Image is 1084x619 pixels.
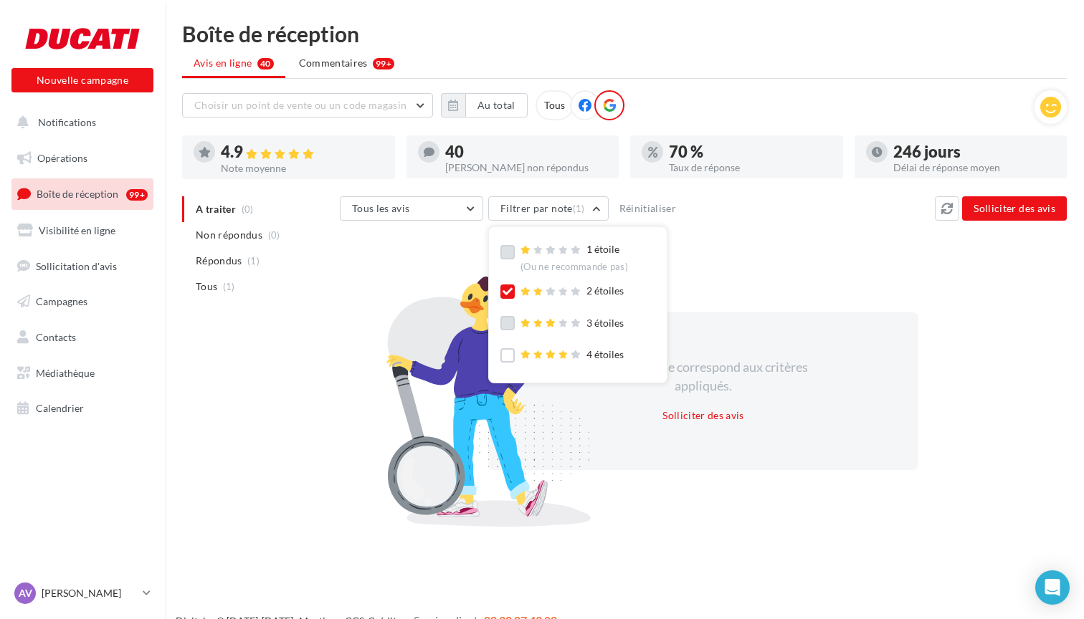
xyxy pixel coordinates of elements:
[441,93,528,117] button: Au total
[465,93,528,117] button: Au total
[268,229,280,241] span: (0)
[962,196,1067,221] button: Solliciter des avis
[614,200,683,217] button: Réinitialiser
[536,90,574,120] div: Tous
[36,295,87,307] span: Campagnes
[37,152,87,164] span: Opérations
[196,254,242,268] span: Répondus
[39,224,115,236] span: Visibilité en ligne
[37,188,118,200] span: Boîte de réception
[9,216,156,246] a: Visibilité en ligne
[11,68,153,92] button: Nouvelle campagne
[9,358,156,388] a: Médiathèque
[445,144,608,160] div: 40
[9,287,156,317] a: Campagnes
[573,203,585,214] span: (1)
[126,189,148,201] div: 99+
[42,586,137,600] p: [PERSON_NAME]
[223,281,235,292] span: (1)
[36,402,84,414] span: Calendrier
[221,144,384,160] div: 4.9
[11,580,153,607] a: AV [PERSON_NAME]
[669,144,832,160] div: 70 %
[657,407,750,424] button: Solliciter des avis
[182,93,433,117] button: Choisir un point de vente ou un code magasin
[520,242,628,273] div: 1 étoile
[221,163,384,173] div: Note moyenne
[182,23,1067,44] div: Boîte de réception
[19,586,32,600] span: AV
[893,163,1056,173] div: Délai de réponse moyen
[36,259,117,272] span: Sollicitation d'avis
[373,58,394,69] div: 99+
[520,261,628,274] div: (Ou ne recommande pas)
[38,116,96,128] span: Notifications
[352,202,410,214] span: Tous les avis
[893,144,1056,160] div: 246 jours
[9,107,151,138] button: Notifications
[445,163,608,173] div: [PERSON_NAME] non répondus
[669,163,832,173] div: Taux de réponse
[9,322,156,352] a: Contacts
[9,178,156,209] a: Boîte de réception99+
[247,255,260,267] span: (1)
[1035,570,1070,605] div: Open Intercom Messenger
[340,196,483,221] button: Tous les avis
[36,331,76,343] span: Contacts
[196,228,262,242] span: Non répondus
[520,316,624,331] div: 3 étoiles
[488,196,609,221] button: Filtrer par note(1)
[194,99,406,111] span: Choisir un point de vente ou un code magasin
[520,284,624,299] div: 2 étoiles
[580,358,827,395] div: Aucun avis ne correspond aux critères appliqués.
[9,393,156,423] a: Calendrier
[9,143,156,173] a: Opérations
[196,279,217,294] span: Tous
[299,56,368,70] span: Commentaires
[520,347,624,363] div: 4 étoiles
[36,367,95,379] span: Médiathèque
[9,251,156,282] a: Sollicitation d'avis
